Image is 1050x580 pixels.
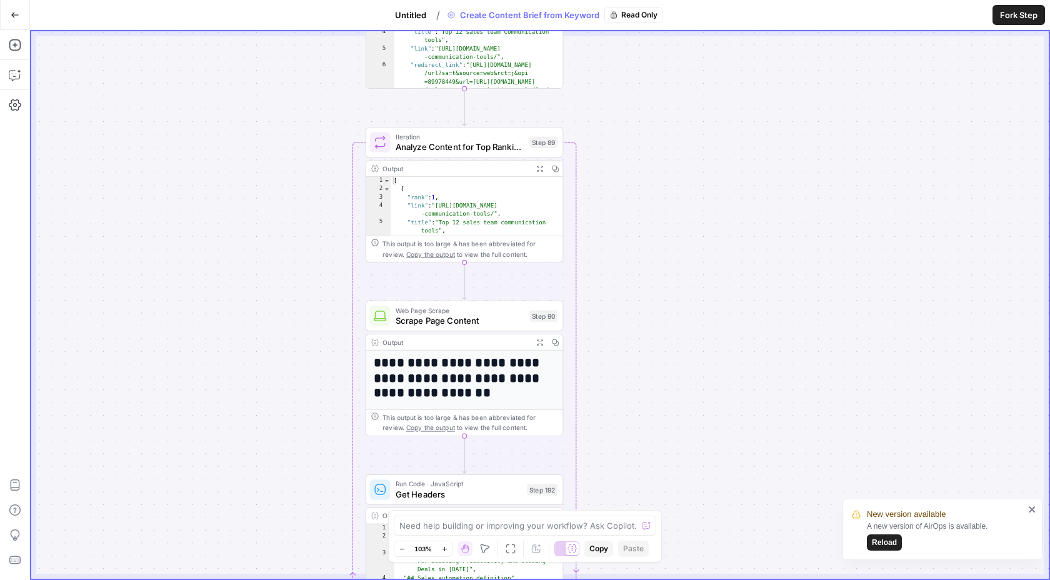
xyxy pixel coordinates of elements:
[382,337,528,347] div: Output
[382,239,557,259] div: This output is too large & has been abbreviated for review. to view the full content.
[414,544,432,554] span: 103%
[366,532,394,549] div: 2
[623,543,644,554] span: Paste
[383,185,390,193] span: Toggle code folding, rows 2 through 8
[383,177,390,185] span: Toggle code folding, rows 1 through 9
[382,412,557,433] div: This output is too large & has been abbreviated for review. to view the full content.
[366,185,391,193] div: 2
[396,131,524,141] span: Iteration
[366,177,391,185] div: 1
[406,424,455,431] span: Copy the output
[1000,9,1037,21] span: Fork Step
[406,250,455,257] span: Copy the output
[366,235,391,276] div: 6
[462,262,466,299] g: Edge from step_89 to step_90
[382,163,528,173] div: Output
[442,7,663,23] div: Create Content Brief from Keyword
[366,127,564,262] div: IterationAnalyze Content for Top Ranking PagesStep 89Output[ { "rank":1, "link":"[URL][DOMAIN_NAM...
[867,534,902,551] button: Reload
[396,487,522,500] span: Get Headers
[584,541,613,557] button: Copy
[395,9,426,21] span: Untitled
[382,511,528,521] div: Output
[867,521,1024,551] div: A new version of AirOps is available.
[396,314,524,327] span: Scrape Page Content
[867,508,946,521] span: New version available
[396,305,524,315] span: Web Page Scrape
[462,89,466,126] g: Edge from step_209 to step_89
[396,479,522,489] span: Run Code · JavaScript
[621,9,657,21] span: Read Only
[366,193,391,201] div: 3
[1028,504,1037,514] button: close
[618,541,649,557] button: Paste
[366,549,394,574] div: 3
[366,218,391,235] div: 5
[529,137,557,148] div: Step 89
[527,484,557,495] div: Step 192
[992,5,1045,25] button: Fork Step
[366,44,394,61] div: 5
[462,436,466,473] g: Edge from step_90 to step_192
[396,141,524,153] span: Analyze Content for Top Ranking Pages
[366,202,391,219] div: 4
[366,61,394,111] div: 6
[386,524,393,532] span: Toggle code folding, rows 1 through 55
[436,7,440,22] span: /
[872,537,897,548] span: Reload
[366,28,394,45] div: 4
[529,310,557,321] div: Step 90
[366,524,394,532] div: 1
[589,543,608,554] span: Copy
[387,5,434,25] button: Untitled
